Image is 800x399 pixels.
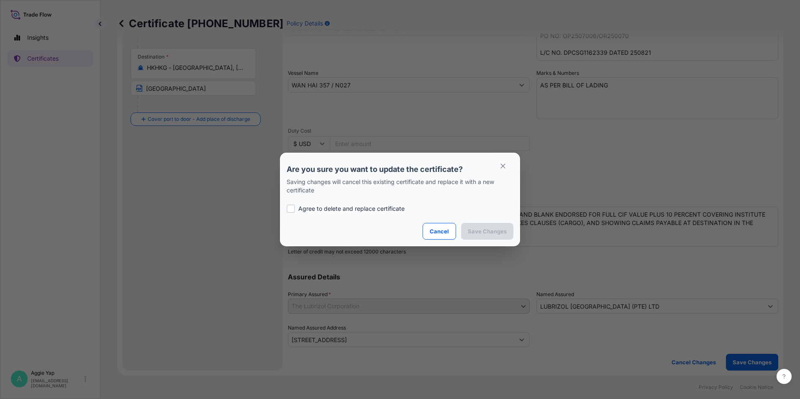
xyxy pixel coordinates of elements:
p: Agree to delete and replace certificate [298,205,405,213]
p: Are you sure you want to update the certificate? [287,164,513,174]
p: Save Changes [468,227,507,235]
button: Save Changes [461,223,513,240]
button: Cancel [423,223,456,240]
p: Saving changes will cancel this existing certificate and replace it with a new certificate [287,178,513,194]
p: Cancel [430,227,449,235]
